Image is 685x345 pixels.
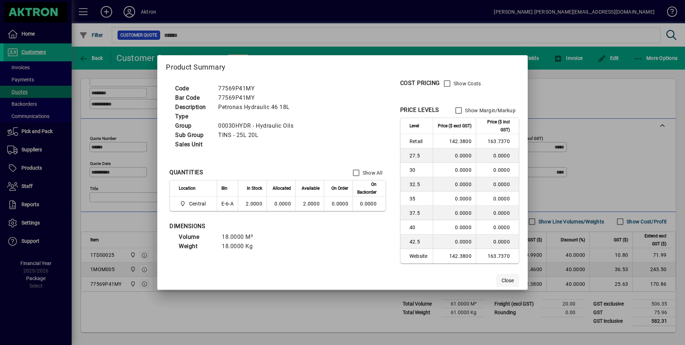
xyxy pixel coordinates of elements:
td: 0.0000 [433,235,476,249]
span: 27.5 [409,152,428,159]
button: Close [496,274,519,287]
td: 142.3800 [433,134,476,148]
span: 32.5 [409,181,428,188]
label: Show Margin/Markup [464,107,516,114]
span: Website [409,252,428,260]
td: Sales Unit [172,140,215,149]
td: 0.0000 [476,148,519,163]
span: 42.5 [409,238,428,245]
td: 0.0000 [353,197,385,211]
td: Description [172,103,215,112]
div: COST PRICING [400,79,440,88]
span: 30 [409,166,428,174]
span: Allocated [273,184,291,192]
div: DIMENSIONS [169,222,349,231]
td: 0.0000 [476,192,519,206]
td: 0.0000 [476,220,519,235]
span: 35 [409,195,428,202]
td: 77569P41MY [215,93,302,103]
span: Price ($ incl GST) [480,118,510,134]
span: 0.0000 [332,201,348,207]
td: 0.0000 [433,163,476,177]
td: Bar Code [172,93,215,103]
td: 0.0000 [476,206,519,220]
span: Level [409,122,419,130]
td: 77569P41MY [215,84,302,93]
span: 37.5 [409,209,428,217]
td: Sub Group [172,131,215,140]
td: Volume [175,232,218,242]
td: Code [172,84,215,93]
span: Central [179,199,209,208]
td: 00030HYDR - Hydraulic Oils [215,121,302,131]
td: 0.0000 [476,177,519,192]
td: TINS - 25L 20L [215,131,302,140]
td: Weight [175,242,218,251]
td: 0.0000 [433,192,476,206]
td: 163.7370 [476,249,519,263]
div: QUANTITIES [169,168,203,177]
label: Show All [361,169,382,176]
h2: Product Summary [157,55,528,76]
span: Available [302,184,320,192]
span: Location [179,184,196,192]
td: 0.0000 [433,177,476,192]
td: 163.7370 [476,134,519,148]
span: On Backorder [357,180,377,196]
td: 18.0000 M³ [218,232,262,242]
span: On Order [331,184,348,192]
span: Central [189,200,206,207]
td: Group [172,121,215,131]
td: Type [172,112,215,121]
span: Retail [409,138,428,145]
span: In Stock [247,184,262,192]
td: 0.0000 [476,235,519,249]
td: 0.0000 [433,148,476,163]
td: E-6-A [217,197,238,211]
span: Price ($ excl GST) [438,122,471,130]
span: Bin [221,184,227,192]
td: Petronas Hydraulic 46 18L [215,103,302,112]
label: Show Costs [452,80,481,87]
div: PRICE LEVELS [400,106,439,114]
td: 0.0000 [433,206,476,220]
td: 18.0000 Kg [218,242,262,251]
span: Close [502,277,514,284]
td: 2.0000 [295,197,324,211]
td: 0.0000 [267,197,295,211]
td: 2.0000 [238,197,267,211]
td: 0.0000 [433,220,476,235]
td: 0.0000 [476,163,519,177]
td: 142.3800 [433,249,476,263]
span: 40 [409,224,428,231]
